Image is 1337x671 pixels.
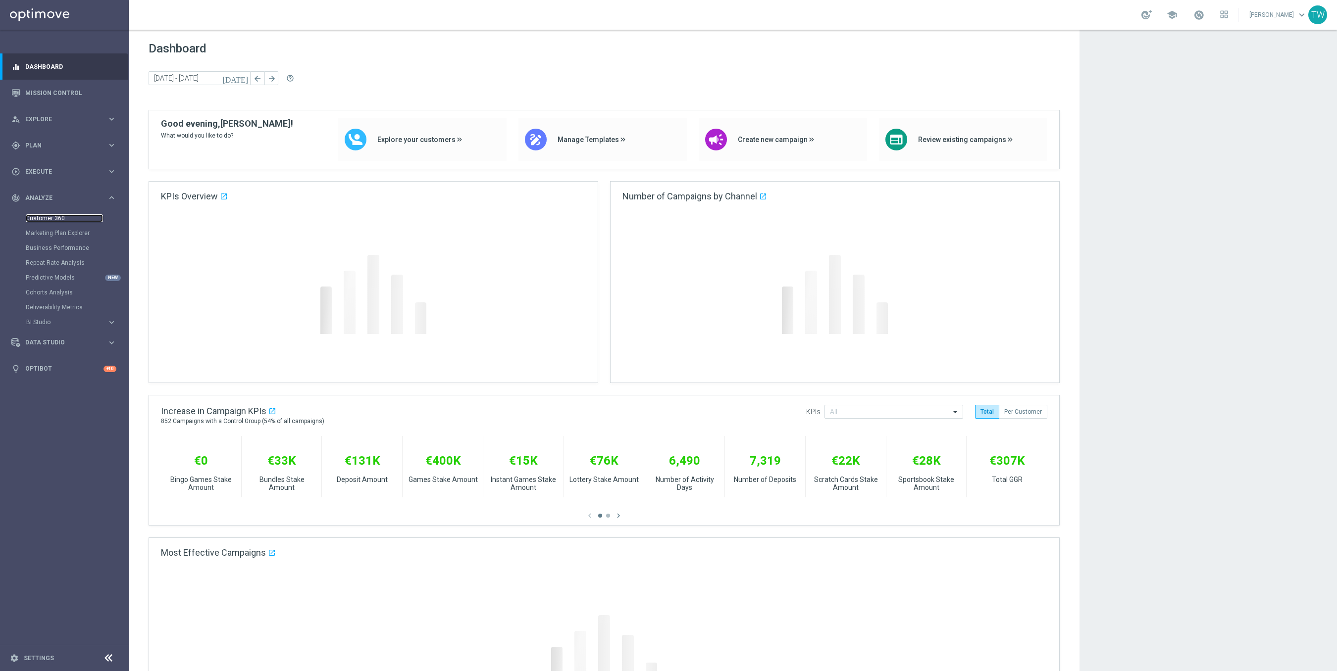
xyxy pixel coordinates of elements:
[26,259,103,267] a: Repeat Rate Analysis
[25,116,107,122] span: Explore
[11,53,116,80] div: Dashboard
[11,115,20,124] i: person_search
[107,338,116,347] i: keyboard_arrow_right
[26,319,107,325] div: BI Studio
[107,114,116,124] i: keyboard_arrow_right
[11,167,107,176] div: Execute
[11,62,20,71] i: equalizer
[26,303,103,311] a: Deliverability Metrics
[26,274,103,282] a: Predictive Models
[25,339,107,345] span: Data Studio
[107,167,116,176] i: keyboard_arrow_right
[25,143,107,148] span: Plan
[24,655,54,661] a: Settings
[11,142,117,149] button: gps_fixed Plan keyboard_arrow_right
[105,275,121,281] div: NEW
[107,193,116,202] i: keyboard_arrow_right
[11,193,20,202] i: track_changes
[11,141,20,150] i: gps_fixed
[107,318,116,327] i: keyboard_arrow_right
[11,115,117,123] button: person_search Explore keyboard_arrow_right
[25,195,107,201] span: Analyze
[11,63,117,71] button: equalizer Dashboard
[26,255,128,270] div: Repeat Rate Analysis
[26,315,128,330] div: BI Studio
[26,285,128,300] div: Cohorts Analysis
[1167,9,1178,20] span: school
[103,366,116,372] div: +10
[11,364,20,373] i: lightbulb
[11,194,117,202] button: track_changes Analyze keyboard_arrow_right
[11,168,117,176] button: play_circle_outline Execute keyboard_arrow_right
[26,229,103,237] a: Marketing Plan Explorer
[26,319,97,325] span: BI Studio
[1308,5,1327,24] div: TW
[107,141,116,150] i: keyboard_arrow_right
[11,193,107,202] div: Analyze
[11,365,117,373] button: lightbulb Optibot +10
[26,240,128,255] div: Business Performance
[10,654,19,663] i: settings
[1296,9,1307,20] span: keyboard_arrow_down
[25,53,116,80] a: Dashboard
[26,300,128,315] div: Deliverability Metrics
[26,270,128,285] div: Predictive Models
[26,244,103,252] a: Business Performance
[26,211,128,226] div: Customer 360
[26,318,117,326] button: BI Studio keyboard_arrow_right
[11,115,107,124] div: Explore
[1248,7,1308,22] a: [PERSON_NAME]keyboard_arrow_down
[25,169,107,175] span: Execute
[11,80,116,106] div: Mission Control
[11,356,116,382] div: Optibot
[11,338,107,347] div: Data Studio
[11,338,117,346] button: Data Studio keyboard_arrow_right
[11,167,20,176] i: play_circle_outline
[26,214,103,222] a: Customer 360
[11,89,117,97] button: Mission Control
[26,288,103,296] a: Cohorts Analysis
[25,80,116,106] a: Mission Control
[11,141,107,150] div: Plan
[25,356,103,382] a: Optibot
[26,226,128,240] div: Marketing Plan Explorer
